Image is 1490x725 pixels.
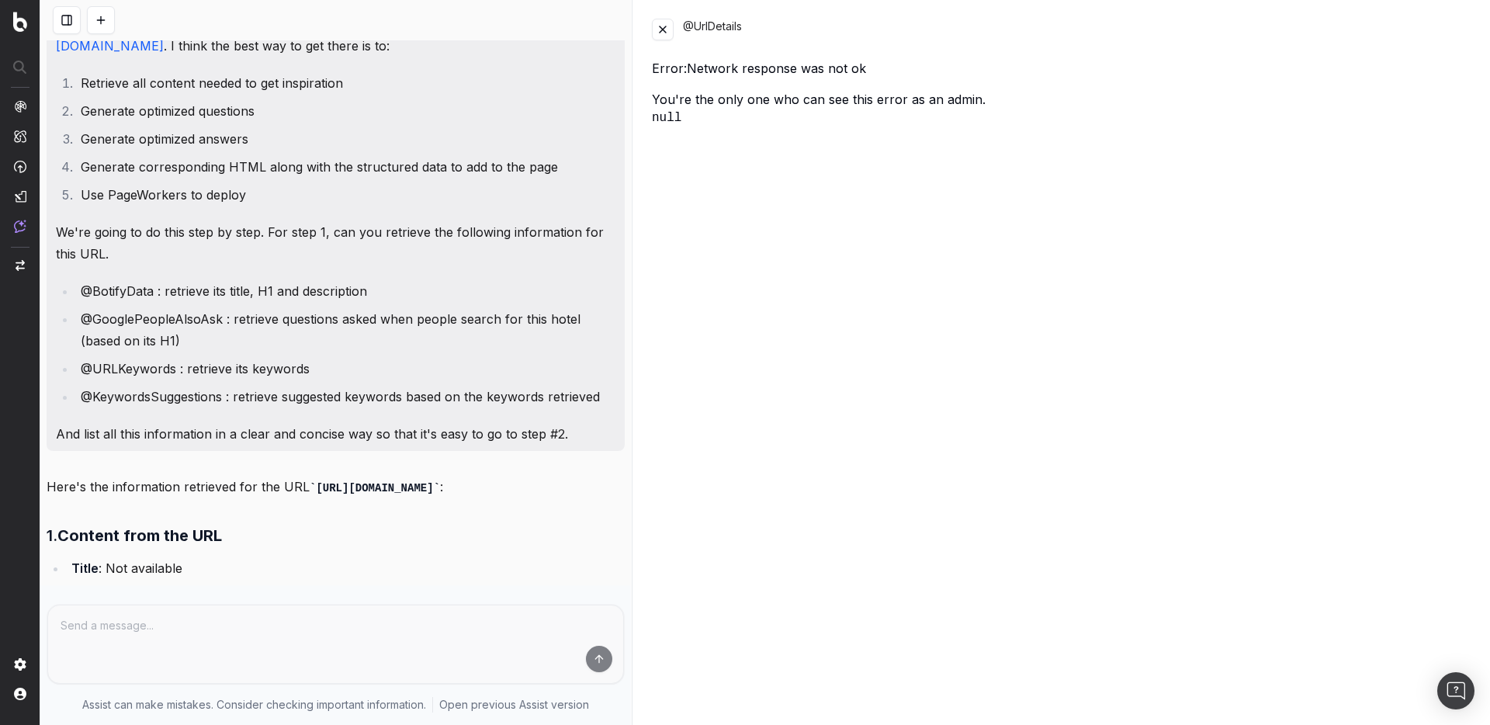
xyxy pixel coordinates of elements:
img: Switch project [16,260,25,271]
img: Analytics [14,100,26,113]
a: Open previous Assist version [439,697,589,713]
li: Generate optimized questions [76,100,615,122]
pre: null [652,109,1471,127]
img: Setting [14,658,26,671]
li: Generate optimized answers [76,128,615,150]
p: We're going to do this step by step. For step 1, can you retrieve the following information for t... [56,221,615,265]
li: @GooglePeopleAlsoAsk : retrieve questions asked when people search for this hotel (based on its H1) [76,308,615,352]
li: : Not available [67,557,625,579]
div: Error: Network response was not ok [652,59,1471,78]
li: Use PageWorkers to deploy [76,184,615,206]
li: @KeywordsSuggestions : retrieve suggested keywords based on the keywords retrieved [76,386,615,408]
h3: 1. [47,523,625,548]
strong: Content from the URL [57,526,222,545]
p: Here's the information retrieved for the URL : [47,476,625,498]
p: Assist can make mistakes. Consider checking important information. [82,697,426,713]
img: Botify logo [13,12,27,32]
img: Assist [14,220,26,233]
img: Intelligence [14,130,26,143]
li: @BotifyData : retrieve its title, H1 and description [76,280,615,302]
li: @URLKeywords : retrieve its keywords [76,358,615,380]
img: Activation [14,160,26,173]
img: Studio [14,190,26,203]
li: Generate corresponding HTML along with the structured data to add to the page [76,156,615,178]
p: And list all this information in a clear and concise way so that it's easy to go to step #2. [56,423,615,445]
li: Retrieve all content needed to get inspiration [76,72,615,94]
img: My account [14,688,26,700]
code: [URL][DOMAIN_NAME] [310,482,440,494]
div: You're the only one who can see this error as an admin. [652,90,1471,127]
div: @UrlDetails [683,19,1471,40]
div: Open Intercom Messenger [1437,672,1474,709]
strong: Title [71,560,99,576]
